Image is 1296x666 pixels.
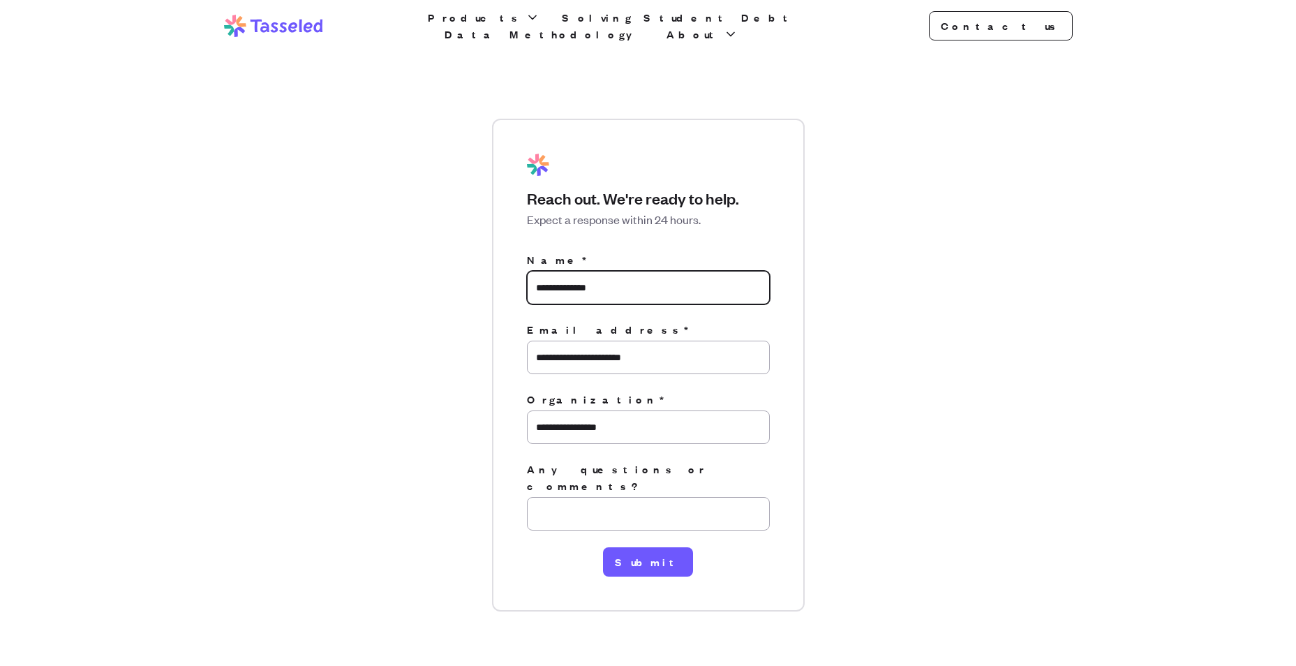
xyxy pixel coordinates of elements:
[527,251,770,271] label: Name*
[603,547,693,577] button: Submit
[425,9,542,26] button: Products
[442,26,647,43] a: Data Methodology
[666,26,721,43] span: About
[527,391,770,410] label: Organization*
[428,9,523,26] span: Products
[664,26,740,43] button: About
[527,209,770,229] p: Expect a response within 24 hours.
[527,461,770,497] label: Any questions or comments?
[527,321,770,341] label: Email address*
[527,187,770,209] h3: Reach out. We're ready to help.
[559,9,798,26] a: Solving Student Debt
[929,11,1073,40] a: Contact us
